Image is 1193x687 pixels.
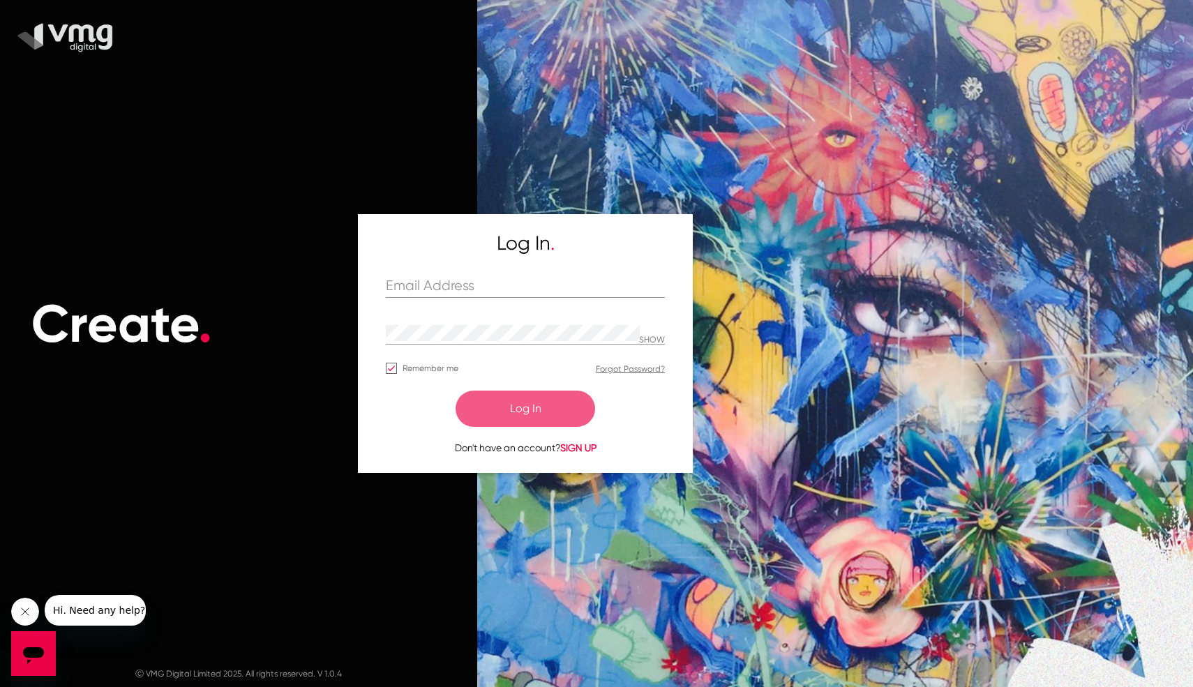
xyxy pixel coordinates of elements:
[596,364,665,374] a: Forgot Password?
[403,360,458,377] span: Remember me
[11,631,56,676] iframe: Button to launch messaging window
[639,335,665,345] p: Hide password
[560,442,596,453] span: SIGN UP
[11,598,39,626] iframe: Close message
[386,441,665,455] p: Don't have an account?
[198,292,212,356] span: .
[456,391,595,427] button: Log In
[386,278,665,294] input: Email Address
[45,595,146,626] iframe: Message from company
[386,232,665,255] h5: Log In
[550,232,555,255] span: .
